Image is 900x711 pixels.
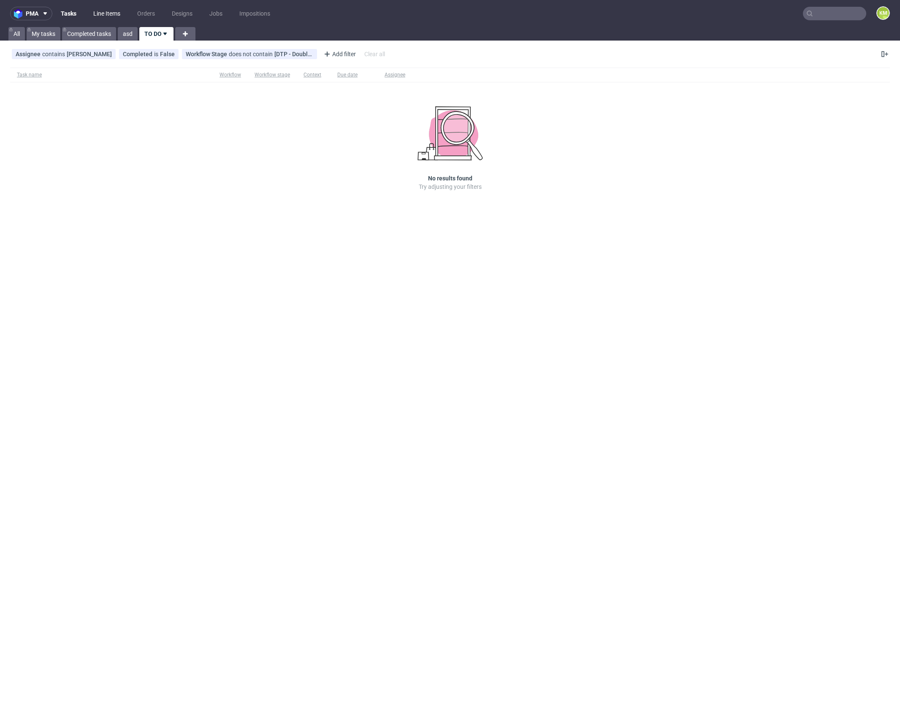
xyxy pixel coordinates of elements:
a: All [8,27,25,41]
span: Completed [123,51,154,57]
p: Try adjusting your filters [419,183,482,191]
div: Context [304,71,324,78]
span: Assignee [16,51,42,57]
a: Jobs [204,7,228,20]
a: My tasks [27,27,60,41]
a: Orders [132,7,160,20]
img: logo [14,9,26,19]
div: [DTP - Double Check] Needs fixes [274,51,313,57]
div: False [160,51,175,57]
a: TO DO [139,27,173,41]
span: Due date [337,71,371,79]
span: pma [26,11,38,16]
div: [PERSON_NAME] [67,51,112,57]
h3: No results found [428,174,472,183]
div: Workflow stage [255,71,290,78]
a: Completed tasks [62,27,116,41]
span: Workflow Stage [186,51,229,57]
div: Clear all [363,48,387,60]
a: Tasks [56,7,81,20]
div: Add filter [320,47,358,61]
figcaption: KM [877,7,889,19]
span: Task name [17,71,206,79]
a: Impositions [234,7,275,20]
span: does not contain [229,51,274,57]
a: Designs [167,7,198,20]
span: is [154,51,160,57]
div: Workflow [220,71,241,78]
a: Line Items [88,7,125,20]
button: pma [10,7,52,20]
span: contains [42,51,67,57]
div: Assignee [385,71,405,78]
a: asd [118,27,138,41]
